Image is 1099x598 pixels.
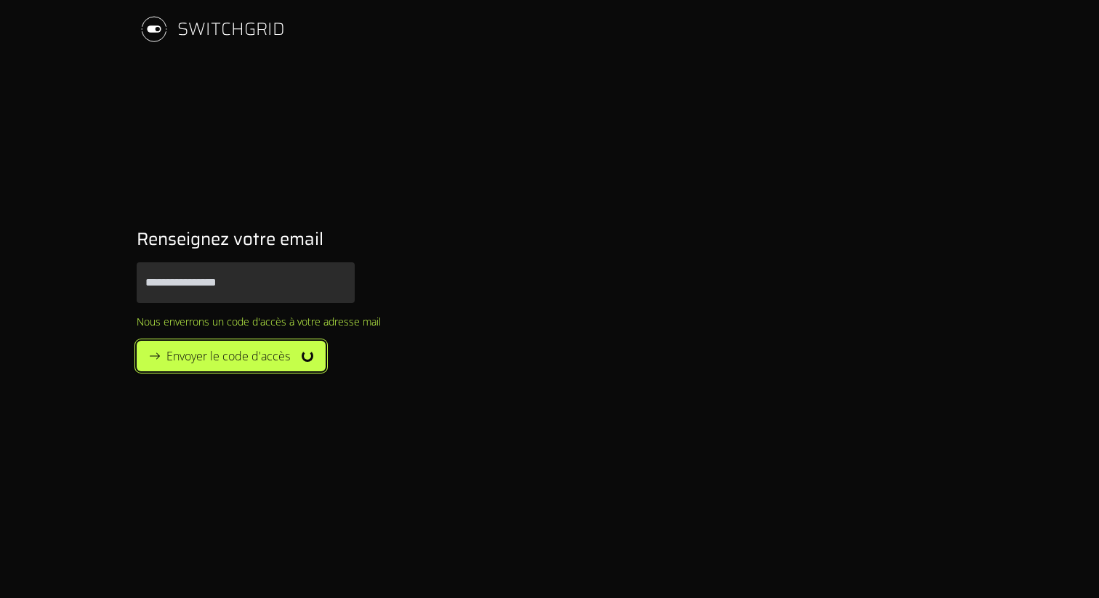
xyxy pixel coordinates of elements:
[137,315,381,329] div: Nous enverrons un code d'accès à votre adresse mail
[137,341,326,371] button: Envoyer le code d'accèsloading
[137,227,381,251] h1: Renseignez votre email
[177,17,285,41] div: SWITCHGRID
[302,350,313,362] div: loading
[166,347,290,365] span: Envoyer le code d'accès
